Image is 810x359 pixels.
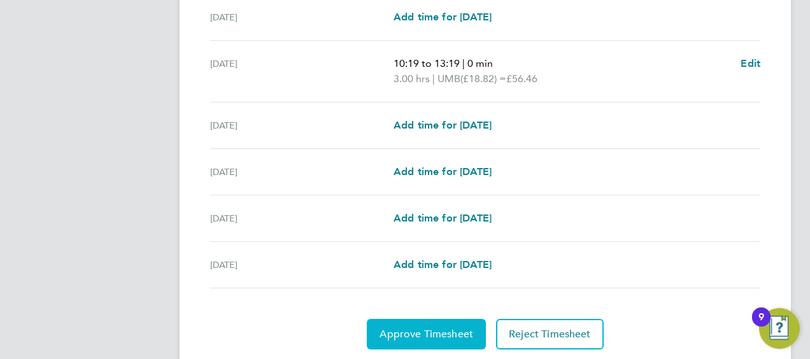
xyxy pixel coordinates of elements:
[462,57,465,69] span: |
[394,257,492,272] a: Add time for [DATE]
[460,73,506,85] span: (£18.82) =
[380,328,473,341] span: Approve Timesheet
[759,308,800,349] button: Open Resource Center, 9 new notifications
[432,73,435,85] span: |
[509,328,591,341] span: Reject Timesheet
[758,317,764,334] div: 9
[741,57,760,69] span: Edit
[394,11,492,23] span: Add time for [DATE]
[394,165,492,178] span: Add time for [DATE]
[394,10,492,25] a: Add time for [DATE]
[394,211,492,226] a: Add time for [DATE]
[367,319,486,349] button: Approve Timesheet
[394,212,492,224] span: Add time for [DATE]
[394,118,492,133] a: Add time for [DATE]
[210,211,394,226] div: [DATE]
[394,57,460,69] span: 10:19 to 13:19
[394,119,492,131] span: Add time for [DATE]
[210,118,394,133] div: [DATE]
[210,164,394,179] div: [DATE]
[437,71,460,87] span: UMB
[394,258,492,271] span: Add time for [DATE]
[506,73,537,85] span: £56.46
[210,10,394,25] div: [DATE]
[467,57,493,69] span: 0 min
[210,56,394,87] div: [DATE]
[210,257,394,272] div: [DATE]
[394,164,492,179] a: Add time for [DATE]
[394,73,430,85] span: 3.00 hrs
[496,319,604,349] button: Reject Timesheet
[741,56,760,71] a: Edit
